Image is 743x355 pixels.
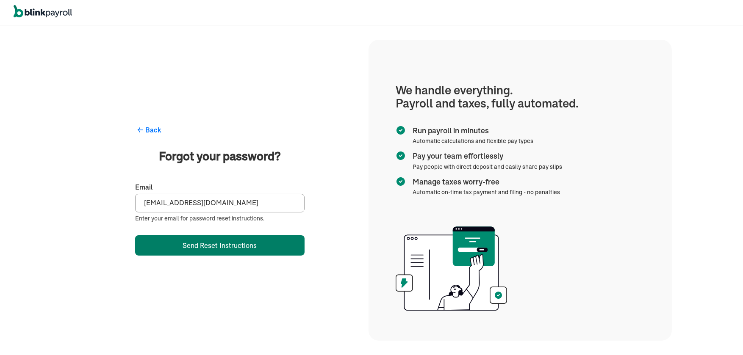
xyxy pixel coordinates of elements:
input: Email for password reset [135,194,305,212]
span: Pay people with direct deposit and easily share pay slips [413,163,562,171]
iframe: Chat Widget [602,264,743,355]
img: checkmark [396,125,406,135]
span: Pay your team effortlessly [413,151,559,162]
span: Manage taxes worry-free [413,176,557,187]
span: Automatic on-time tax payment and filing - no penalties [413,188,560,196]
button: Back [135,125,305,135]
img: logo [14,5,72,18]
button: Send Reset Instructions [135,235,305,256]
label: Email [135,182,305,192]
span: Enter your email for password reset instructions. [135,214,305,223]
img: illustration [396,224,507,314]
img: checkmark [396,151,406,161]
span: Run payroll in minutes [413,125,530,136]
img: checkmark [396,176,406,187]
span: Back [145,125,161,135]
span: Forgot your password? [135,148,305,165]
h1: We handle everything. Payroll and taxes, fully automated. [396,84,645,110]
span: Automatic calculations and flexible pay types [413,137,533,145]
